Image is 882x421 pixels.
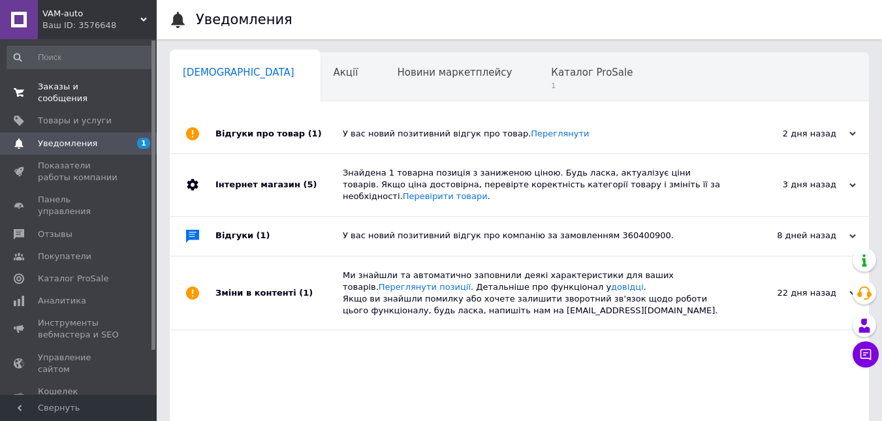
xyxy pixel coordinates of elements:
[196,12,292,27] h1: Уведомления
[38,251,91,262] span: Покупатели
[215,217,343,256] div: Відгуки
[611,282,644,292] a: довідці
[38,352,121,375] span: Управление сайтом
[725,128,856,140] div: 2 дня назад
[38,295,86,307] span: Аналитика
[38,317,121,341] span: Инструменты вебмастера и SEO
[38,115,112,127] span: Товары и услуги
[38,81,121,104] span: Заказы и сообщения
[403,191,488,201] a: Перевірити товари
[215,114,343,153] div: Відгуки про товар
[334,67,358,78] span: Акції
[725,179,856,191] div: 3 дня назад
[7,46,154,69] input: Поиск
[257,230,270,240] span: (1)
[343,167,725,203] div: Знайдена 1 товарна позиція з заниженою ціною. Будь ласка, актуалізує ціни товарів. Якщо ціна дост...
[725,287,856,299] div: 22 дня назад
[299,288,313,298] span: (1)
[308,129,322,138] span: (1)
[137,138,150,149] span: 1
[551,67,633,78] span: Каталог ProSale
[42,20,157,31] div: Ваш ID: 3576648
[38,160,121,183] span: Показатели работы компании
[343,230,725,242] div: У вас новий позитивний відгук про компанію за замовленням 360400900.
[397,67,512,78] span: Новини маркетплейсу
[42,8,140,20] span: VAM-auto
[551,81,633,91] span: 1
[303,179,317,189] span: (5)
[725,230,856,242] div: 8 дней назад
[38,273,108,285] span: Каталог ProSale
[38,228,72,240] span: Отзывы
[343,128,725,140] div: У вас новий позитивний відгук про товар.
[343,270,725,317] div: Ми знайшли та автоматично заповнили деякі характеристики для ваших товарів. . Детальніше про функ...
[379,282,471,292] a: Переглянути позиції
[215,257,343,330] div: Зміни в контенті
[38,138,97,149] span: Уведомления
[215,154,343,216] div: Інтернет магазин
[38,194,121,217] span: Панель управления
[183,67,294,78] span: [DEMOGRAPHIC_DATA]
[853,341,879,367] button: Чат с покупателем
[38,386,121,409] span: Кошелек компании
[531,129,589,138] a: Переглянути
